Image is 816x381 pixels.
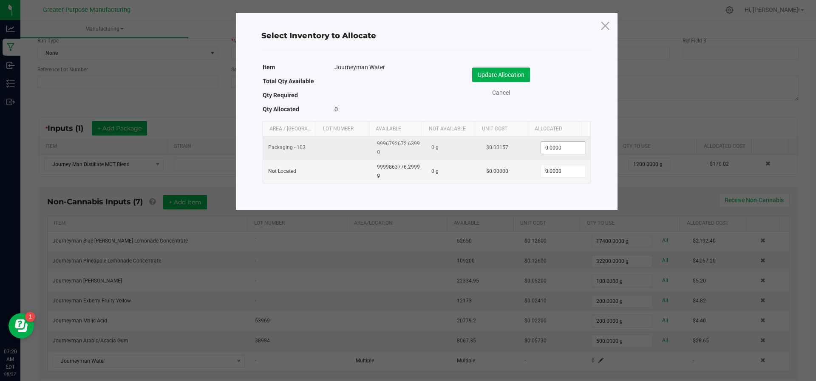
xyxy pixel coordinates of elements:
th: Unit Cost [475,122,528,136]
button: Update Allocation [472,68,530,82]
th: Not Available [422,122,475,136]
span: 0 [334,106,338,113]
iframe: Resource center [8,313,34,339]
span: 0 g [431,144,439,150]
th: Allocated [528,122,581,136]
label: Qty Allocated [263,103,299,115]
label: Total Qty Available [263,75,314,87]
span: Journeyman Water [334,63,385,71]
span: Select Inventory to Allocate [261,31,376,40]
th: Area / [GEOGRAPHIC_DATA] [263,122,316,136]
th: Lot Number [316,122,369,136]
span: 9996792672.6399 g [377,141,420,155]
th: Available [369,122,422,136]
span: $0.00000 [486,168,508,174]
span: $0.00157 [486,144,508,150]
iframe: Resource center unread badge [25,312,35,322]
a: Cancel [484,88,518,97]
span: Packaging - 103 [268,144,306,150]
label: Qty Required [263,89,298,101]
span: 9999863776.2999 g [377,164,420,178]
label: Item [263,61,275,73]
span: 0 g [431,168,439,174]
span: Not Located [268,168,296,174]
